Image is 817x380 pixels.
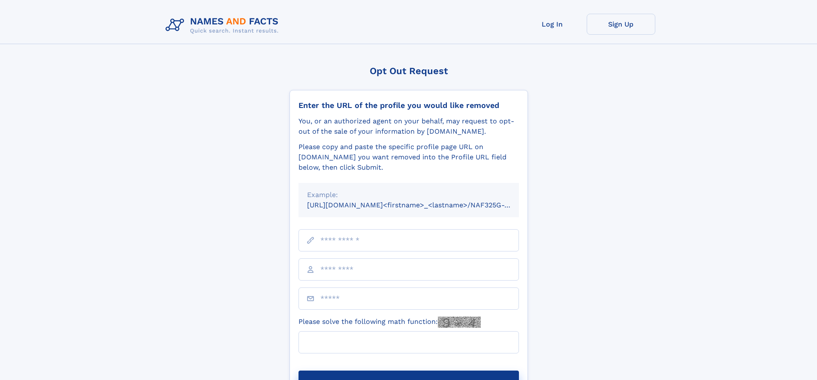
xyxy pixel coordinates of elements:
[298,317,481,328] label: Please solve the following math function:
[289,66,528,76] div: Opt Out Request
[298,101,519,110] div: Enter the URL of the profile you would like removed
[307,201,535,209] small: [URL][DOMAIN_NAME]<firstname>_<lastname>/NAF325G-xxxxxxxx
[518,14,587,35] a: Log In
[298,142,519,173] div: Please copy and paste the specific profile page URL on [DOMAIN_NAME] you want removed into the Pr...
[307,190,510,200] div: Example:
[587,14,655,35] a: Sign Up
[298,116,519,137] div: You, or an authorized agent on your behalf, may request to opt-out of the sale of your informatio...
[162,14,286,37] img: Logo Names and Facts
